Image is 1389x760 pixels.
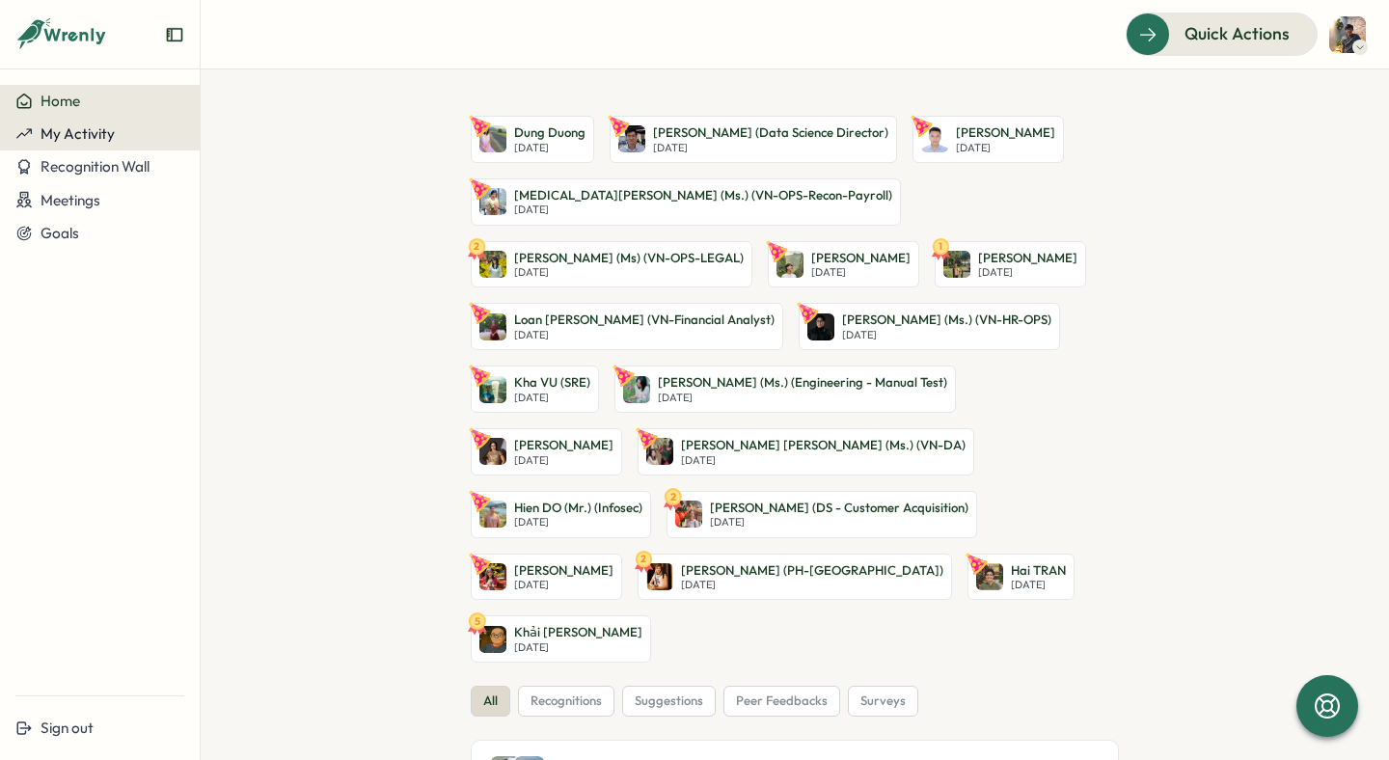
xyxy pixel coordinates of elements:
text: 2 [475,239,480,253]
a: 2Tien NGUYEN (Ms) (VN-OPS-LEGAL)[PERSON_NAME] (Ms) (VN-OPS-LEGAL)[DATE] [471,241,752,288]
p: Loan [PERSON_NAME] (VN-Financial Analyst) [514,312,775,329]
p: [DATE] [710,516,968,529]
img: Anh TRAN (Ms.) (VN-HR-OPS) [807,313,834,340]
p: [DATE] [514,266,744,279]
a: 5Khải TS TrươngKhải [PERSON_NAME][DATE] [471,615,651,663]
p: [PERSON_NAME] [514,437,613,454]
span: all [483,692,498,710]
p: [DATE] [514,204,892,216]
img: Thong Nguyen [943,251,970,278]
p: [DATE] [978,266,1077,279]
a: Phuong BUI (Ms.) (Engineering - Manual Test)[PERSON_NAME] (Ms.) (Engineering - Manual Test)[DATE] [614,366,956,413]
img: Hoang Nguyen [1329,16,1366,53]
span: Home [41,92,80,110]
a: Kha VU (SRE)Kha VU (SRE)[DATE] [471,366,599,413]
p: [DATE] [514,142,586,154]
button: Expand sidebar [165,25,184,44]
span: Quick Actions [1185,21,1290,46]
span: Recognition Wall [41,157,150,176]
p: [DATE] [514,392,590,404]
a: Hien DO (Mr.) (Infosec)Hien DO (Mr.) (Infosec)[DATE] [471,491,651,538]
a: Anh TRAN (Ms.) (VN-HR-OPS)[PERSON_NAME] (Ms.) (VN-HR-OPS)[DATE] [799,303,1060,350]
a: Mai Thu[PERSON_NAME][DATE] [471,554,622,601]
p: [PERSON_NAME] (Data Science Director) [653,124,888,142]
p: [DATE] [842,329,1051,341]
button: Quick Actions [1126,13,1318,55]
p: Kha VU (SRE) [514,374,590,392]
a: Uyen Phuong LE (Ms.) (VN-DA)[PERSON_NAME] [PERSON_NAME] (Ms.) (VN-DA)[DATE] [638,428,974,475]
p: [PERSON_NAME] [978,250,1077,267]
span: recognitions [531,692,602,710]
p: [PERSON_NAME] [956,124,1055,142]
a: Tham TRAN (Ms.) (VN-OPS-Recon-Payroll)[MEDICAL_DATA][PERSON_NAME] (Ms.) (VN-OPS-Recon-Payroll)[DATE] [471,178,901,226]
img: Phuong BUI (Ms.) (Engineering - Manual Test) [623,376,650,403]
p: Khải [PERSON_NAME] [514,624,642,641]
p: Dung Duong [514,124,586,142]
a: Loan Phan (VN-Financial Analyst)Loan [PERSON_NAME] (VN-Financial Analyst)[DATE] [471,303,783,350]
p: [DATE] [681,454,966,467]
p: [PERSON_NAME] (Ms.) (VN-HR-OPS) [842,312,1051,329]
span: Meetings [41,191,100,209]
p: [DATE] [658,392,947,404]
a: 1Thong Nguyen[PERSON_NAME][DATE] [935,241,1086,288]
p: [PERSON_NAME] (DS - Customer Acquisition) [710,500,968,517]
span: suggestions [635,692,703,710]
p: [DATE] [681,579,943,591]
a: Asmita Dutta[PERSON_NAME][DATE] [471,428,622,475]
a: Toan Trieu[PERSON_NAME][DATE] [768,241,919,288]
img: Mai Thu [479,563,506,590]
img: Khải TS Trương [479,626,506,653]
img: Hien DO (Mr.) (Infosec) [479,501,506,528]
img: Asmita Dutta [479,438,506,465]
a: Thanh MAI (Data Science Director)[PERSON_NAME] (Data Science Director)[DATE] [610,116,897,163]
p: [DATE] [514,516,642,529]
span: My Activity [41,124,115,143]
p: [DATE] [514,641,642,654]
span: peer feedbacks [736,692,828,710]
img: Thanh MAI (Data Science Director) [618,125,645,152]
p: [PERSON_NAME] [811,250,911,267]
text: 1 [940,239,943,253]
p: [PERSON_NAME] (Ms) (VN-OPS-LEGAL) [514,250,744,267]
p: [PERSON_NAME] [514,562,613,580]
a: Dung DuongDung Duong[DATE] [471,116,594,163]
img: Tien NGUYEN (Ms) (VN-OPS-LEGAL) [479,251,506,278]
p: Hai TRAN [1011,562,1066,580]
p: [DATE] [514,579,613,591]
p: [DATE] [956,142,1055,154]
span: Goals [41,224,79,242]
img: Loan Phan (VN-Financial Analyst) [479,313,506,340]
img: Tham TRAN (Ms.) (VN-OPS-Recon-Payroll) [479,188,506,215]
p: [PERSON_NAME] (PH-[GEOGRAPHIC_DATA]) [681,562,943,580]
p: [PERSON_NAME] [PERSON_NAME] (Ms.) (VN-DA) [681,437,966,454]
text: 2 [670,489,676,502]
span: Sign out [41,719,94,737]
p: [DATE] [514,454,613,467]
img: Toan Trieu [776,251,803,278]
img: Trong Nguyen [921,125,948,152]
img: Thu Nguyen (DS - Customer Acquisition) [675,501,702,528]
text: 5 [475,614,480,628]
text: 2 [641,552,647,565]
p: [MEDICAL_DATA][PERSON_NAME] (Ms.) (VN-OPS-Recon-Payroll) [514,187,892,204]
p: [DATE] [1011,579,1066,591]
p: [DATE] [653,142,888,154]
img: Kha VU (SRE) [479,376,506,403]
img: April Tonggol-Valdez (PH-CA) [646,563,673,590]
a: 2April Tonggol-Valdez (PH-CA)[PERSON_NAME] (PH-[GEOGRAPHIC_DATA])[DATE] [638,554,952,601]
p: [DATE] [811,266,911,279]
a: Trong Nguyen[PERSON_NAME][DATE] [912,116,1064,163]
a: Hai TRANHai TRAN[DATE] [967,554,1075,601]
img: Dung Duong [479,125,506,152]
img: Hai TRAN [976,563,1003,590]
img: Uyen Phuong LE (Ms.) (VN-DA) [646,438,673,465]
p: [DATE] [514,329,775,341]
span: surveys [860,692,906,710]
a: 2Thu Nguyen (DS - Customer Acquisition)[PERSON_NAME] (DS - Customer Acquisition)[DATE] [667,491,977,538]
p: Hien DO (Mr.) (Infosec) [514,500,642,517]
p: [PERSON_NAME] (Ms.) (Engineering - Manual Test) [658,374,947,392]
